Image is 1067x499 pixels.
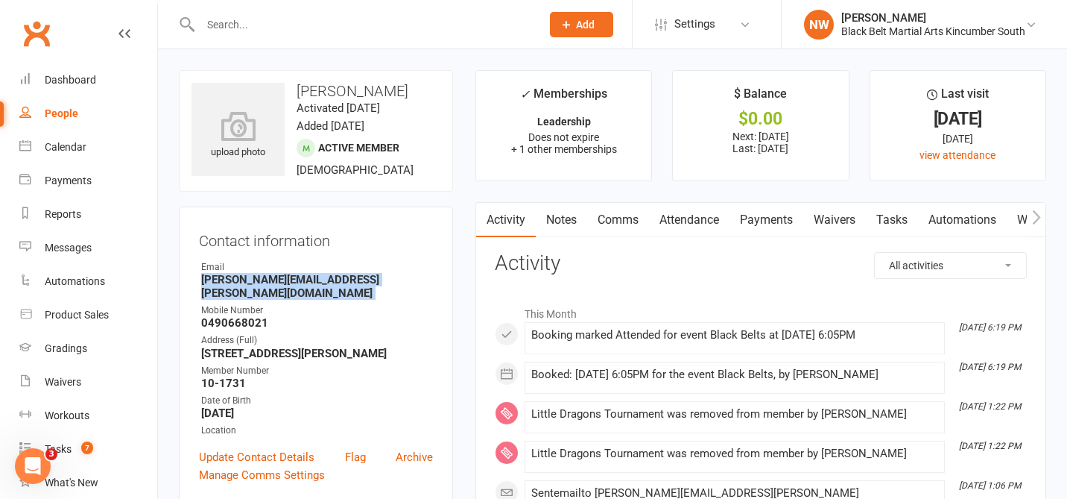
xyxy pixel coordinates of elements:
[45,409,89,421] div: Workouts
[19,63,157,97] a: Dashboard
[959,480,1021,491] i: [DATE] 1:06 PM
[201,394,433,408] div: Date of Birth
[19,164,157,198] a: Payments
[587,203,649,237] a: Comms
[476,203,536,237] a: Activity
[45,208,81,220] div: Reports
[531,408,938,421] div: Little Dragons Tournament was removed from member by [PERSON_NAME]
[649,203,729,237] a: Attendance
[19,365,157,399] a: Waivers
[196,14,531,35] input: Search...
[19,332,157,365] a: Gradings
[45,342,87,354] div: Gradings
[45,448,57,460] span: 3
[495,298,1027,322] li: This Month
[536,203,587,237] a: Notes
[959,322,1021,333] i: [DATE] 6:19 PM
[297,163,414,177] span: [DEMOGRAPHIC_DATA]
[45,141,86,153] div: Calendar
[674,7,715,41] span: Settings
[550,12,613,37] button: Add
[803,203,866,237] a: Waivers
[45,74,96,86] div: Dashboard
[841,11,1025,25] div: [PERSON_NAME]
[19,97,157,131] a: People
[19,231,157,265] a: Messages
[918,203,1007,237] a: Automations
[841,25,1025,38] div: Black Belt Martial Arts Kincumber South
[201,333,433,348] div: Address (Full)
[495,252,1027,275] h3: Activity
[318,142,399,154] span: Active member
[345,448,366,466] a: Flag
[531,329,938,342] div: Booking marked Attended for event Black Belts at [DATE] 6:05PM
[531,448,938,460] div: Little Dragons Tournament was removed from member by [PERSON_NAME]
[297,119,364,133] time: Added [DATE]
[45,309,109,321] div: Product Sales
[531,368,938,381] div: Booked: [DATE] 6:05PM for the event Black Belts, by [PERSON_NAME]
[201,407,433,420] strong: [DATE]
[19,131,157,164] a: Calendar
[201,316,433,330] strong: 0490668021
[201,347,433,360] strong: [STREET_ADDRESS][PERSON_NAME]
[45,477,98,489] div: What's New
[520,87,530,101] i: ✓
[45,175,92,186] div: Payments
[511,143,617,155] span: + 1 other memberships
[201,377,433,390] strong: 10-1731
[45,107,78,119] div: People
[866,203,918,237] a: Tasks
[201,260,433,274] div: Email
[201,364,433,378] div: Member Number
[81,442,93,454] span: 7
[297,101,380,115] time: Activated [DATE]
[528,131,599,143] span: Does not expire
[520,84,607,112] div: Memberships
[45,443,72,455] div: Tasks
[576,19,595,31] span: Add
[884,111,1032,127] div: [DATE]
[959,441,1021,451] i: [DATE] 1:22 PM
[191,111,285,160] div: upload photo
[729,203,803,237] a: Payments
[45,376,81,388] div: Waivers
[19,298,157,332] a: Product Sales
[959,401,1021,412] i: [DATE] 1:22 PM
[199,227,433,249] h3: Contact information
[199,466,325,484] a: Manage Comms Settings
[19,433,157,466] a: Tasks 7
[686,111,835,127] div: $0.00
[45,275,105,287] div: Automations
[959,362,1021,372] i: [DATE] 6:19 PM
[884,131,1032,147] div: [DATE]
[686,131,835,154] p: Next: [DATE] Last: [DATE]
[19,265,157,298] a: Automations
[19,198,157,231] a: Reports
[919,149,995,161] a: view attendance
[201,424,433,438] div: Location
[18,15,55,52] a: Clubworx
[201,273,433,300] strong: [PERSON_NAME][EMAIL_ADDRESS][PERSON_NAME][DOMAIN_NAME]
[19,399,157,433] a: Workouts
[927,84,989,111] div: Last visit
[734,84,787,111] div: $ Balance
[45,242,92,254] div: Messages
[537,116,591,128] strong: Leadership
[199,448,314,466] a: Update Contact Details
[396,448,433,466] a: Archive
[201,304,433,318] div: Mobile Number
[15,448,51,484] iframe: Intercom live chat
[804,10,834,40] div: NW
[191,83,440,99] h3: [PERSON_NAME]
